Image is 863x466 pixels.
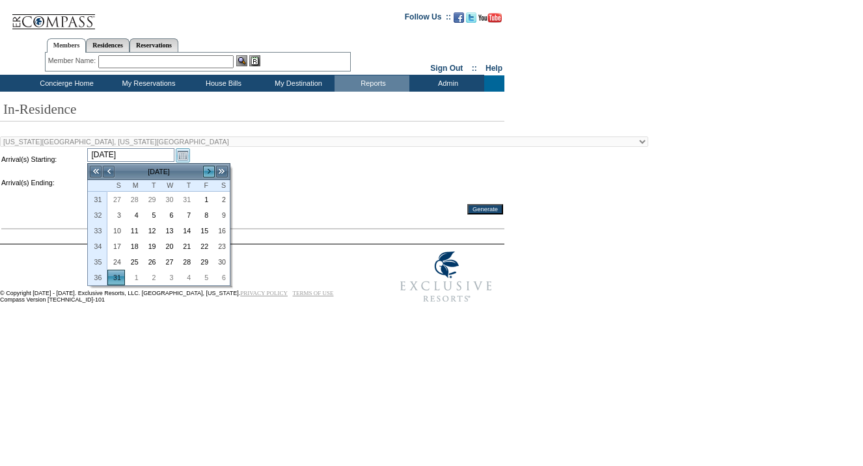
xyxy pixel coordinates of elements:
[108,255,124,269] a: 24
[160,192,178,207] td: Wednesday, July 30, 2025
[107,239,125,254] td: Sunday, August 17, 2025
[249,55,260,66] img: Reservations
[195,224,212,238] a: 15
[212,254,230,270] td: Saturday, August 30, 2025
[213,239,229,253] a: 23
[195,192,212,207] td: Friday, August 01, 2025
[88,207,107,223] th: 32
[102,165,115,178] a: <
[213,192,229,207] a: 2
[161,255,177,269] a: 27
[212,223,230,239] td: Saturday, August 16, 2025
[177,207,195,223] td: Thursday, August 07, 2025
[466,12,476,23] img: Follow us on Twitter
[143,223,160,239] td: Tuesday, August 12, 2025
[177,223,195,239] td: Thursday, August 14, 2025
[195,239,212,254] td: Friday, August 22, 2025
[107,180,125,192] th: Sunday
[107,223,125,239] td: Sunday, August 10, 2025
[176,148,190,162] a: Open the calendar popup.
[107,270,125,285] td: Sunday, August 31, 2025
[177,192,195,207] td: Thursday, July 31, 2025
[161,270,177,285] a: 3
[110,75,185,92] td: My Reservations
[178,255,194,269] a: 28
[195,270,212,285] td: Friday, September 05, 2025
[108,224,124,238] a: 10
[213,270,229,285] a: 6
[161,224,177,238] a: 13
[195,254,212,270] td: Friday, August 29, 2025
[107,192,125,207] td: Sunday, July 27, 2025
[143,180,160,192] th: Tuesday
[161,208,177,222] a: 6
[213,208,229,222] a: 9
[178,208,194,222] a: 7
[467,204,503,214] input: Generate
[160,270,178,285] td: Wednesday, September 03, 2025
[177,239,195,254] td: Thursday, August 21, 2025
[126,239,142,253] a: 18
[388,244,504,309] img: Exclusive Resorts
[86,38,130,52] a: Residences
[143,224,159,238] a: 12
[108,192,124,207] a: 27
[108,239,124,253] a: 17
[143,192,159,207] a: 29
[185,75,260,92] td: House Bills
[125,207,143,223] td: Monday, August 04, 2025
[11,3,96,30] img: Compass Home
[430,64,463,73] a: Sign Out
[160,223,178,239] td: Wednesday, August 13, 2025
[125,192,143,207] td: Monday, July 28, 2025
[126,270,142,285] a: 1
[160,254,178,270] td: Wednesday, August 27, 2025
[454,16,464,24] a: Become our fan on Facebook
[161,192,177,207] a: 30
[335,75,409,92] td: Reports
[130,38,178,52] a: Reservations
[143,270,160,285] td: Tuesday, September 02, 2025
[195,255,212,269] a: 29
[21,75,110,92] td: Concierge Home
[143,239,159,253] a: 19
[466,16,476,24] a: Follow us on Twitter
[88,254,107,270] th: 35
[478,16,502,24] a: Subscribe to our YouTube Channel
[161,239,177,253] a: 20
[213,224,229,238] a: 16
[202,165,215,178] a: >
[143,254,160,270] td: Tuesday, August 26, 2025
[88,239,107,254] th: 34
[88,270,107,285] th: 36
[160,207,178,223] td: Wednesday, August 06, 2025
[409,75,484,92] td: Admin
[195,180,212,192] th: Friday
[126,224,142,238] a: 11
[160,239,178,254] td: Wednesday, August 20, 2025
[47,38,87,53] a: Members
[195,207,212,223] td: Friday, August 08, 2025
[178,192,194,207] a: 31
[125,239,143,254] td: Monday, August 18, 2025
[212,207,230,223] td: Saturday, August 09, 2025
[1,172,86,194] td: Arrival(s) Ending:
[143,208,159,222] a: 5
[405,11,451,27] td: Follow Us ::
[125,180,143,192] th: Monday
[472,64,477,73] span: ::
[195,208,212,222] a: 8
[213,255,229,269] a: 30
[212,270,230,285] td: Saturday, September 06, 2025
[212,239,230,254] td: Saturday, August 23, 2025
[143,207,160,223] td: Tuesday, August 05, 2025
[212,192,230,207] td: Saturday, August 02, 2025
[143,192,160,207] td: Tuesday, July 29, 2025
[240,290,288,296] a: PRIVACY POLICY
[125,254,143,270] td: Monday, August 25, 2025
[177,270,195,285] td: Thursday, September 04, 2025
[1,148,86,170] td: Arrival(s) Starting:
[236,55,247,66] img: View
[108,270,124,285] a: 31
[478,13,502,23] img: Subscribe to our YouTube Channel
